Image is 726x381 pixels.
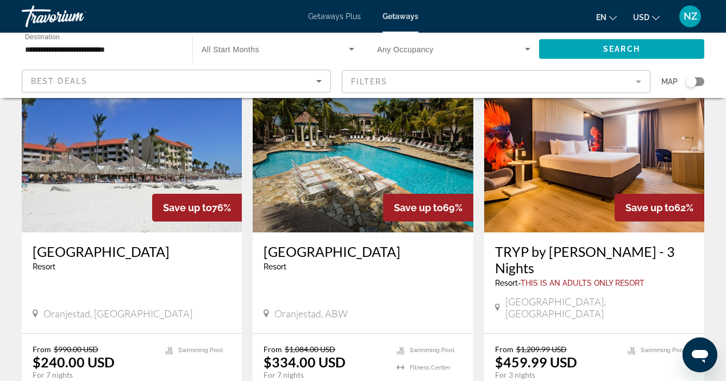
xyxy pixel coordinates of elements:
a: Getaways Plus [308,12,361,21]
p: For 7 nights [264,370,385,380]
span: $1,209.99 USD [516,345,567,354]
span: NZ [684,11,697,22]
span: Swimming Pool [410,347,454,354]
span: $1,084.00 USD [285,345,335,354]
span: Oranjestad, [GEOGRAPHIC_DATA] [43,308,192,319]
span: Swimming Pool [641,347,685,354]
span: Fitness Center [410,364,450,371]
img: 1200E01L.jpg [22,58,242,232]
span: Oranjestad, ABW [274,308,348,319]
span: Any Occupancy [377,45,434,54]
img: S280I01X.jpg [484,58,704,232]
span: $990.00 USD [54,345,98,354]
a: [GEOGRAPHIC_DATA] [33,243,231,260]
span: From [264,345,282,354]
a: Getaways [383,12,418,21]
button: Change currency [633,9,660,25]
span: Resort [33,262,55,271]
span: Resort [495,279,518,287]
span: en [596,13,606,22]
div: 69% [383,194,473,222]
span: Destination [25,33,60,40]
a: Travorium [22,2,130,30]
span: This is an adults only resort [521,279,644,287]
div: 62% [615,194,704,222]
span: All Start Months [202,45,259,54]
span: Save up to [163,202,212,213]
span: USD [633,13,649,22]
span: Map [661,74,678,89]
p: For 3 nights [495,370,617,380]
mat-select: Sort by [31,75,322,88]
button: Search [539,39,704,59]
p: $334.00 USD [264,354,346,370]
span: Save up to [625,202,674,213]
p: $240.00 USD [33,354,115,370]
button: Change language [596,9,617,25]
span: From [33,345,51,354]
button: User Menu [676,5,704,28]
span: Best Deals [31,77,87,85]
span: [GEOGRAPHIC_DATA], [GEOGRAPHIC_DATA] [505,296,693,319]
span: - [518,279,521,287]
span: Resort [264,262,286,271]
span: Search [603,45,640,53]
button: Filter [342,70,651,94]
p: For 7 nights [33,370,154,380]
a: TRYP by [PERSON_NAME] - 3 Nights [495,243,693,276]
span: Save up to [394,202,443,213]
p: $459.99 USD [495,354,577,370]
iframe: Кнопка запуска окна обмена сообщениями [683,337,717,372]
img: ii_cpv1.jpg [253,58,473,232]
a: [GEOGRAPHIC_DATA] [264,243,462,260]
span: Swimming Pool [178,347,223,354]
div: 76% [152,194,242,222]
span: From [495,345,514,354]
